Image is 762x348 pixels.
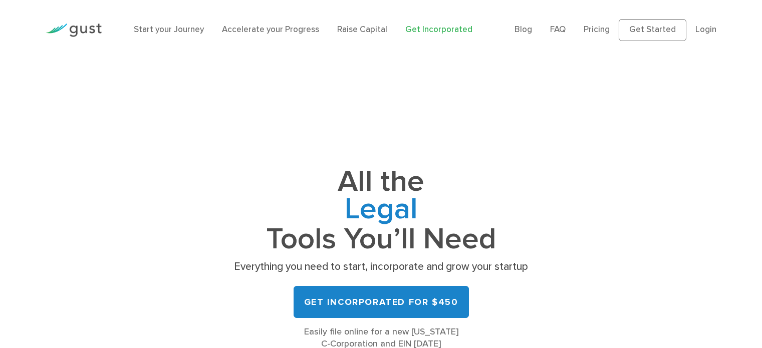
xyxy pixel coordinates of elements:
[515,25,532,35] a: Blog
[337,25,387,35] a: Raise Capital
[231,196,532,226] span: Legal
[222,25,319,35] a: Accelerate your Progress
[231,260,532,274] p: Everything you need to start, incorporate and grow your startup
[584,25,610,35] a: Pricing
[550,25,566,35] a: FAQ
[46,24,102,37] img: Gust Logo
[134,25,204,35] a: Start your Journey
[405,25,472,35] a: Get Incorporated
[231,168,532,253] h1: All the Tools You’ll Need
[294,286,469,318] a: Get Incorporated for $450
[695,25,716,35] a: Login
[619,19,686,41] a: Get Started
